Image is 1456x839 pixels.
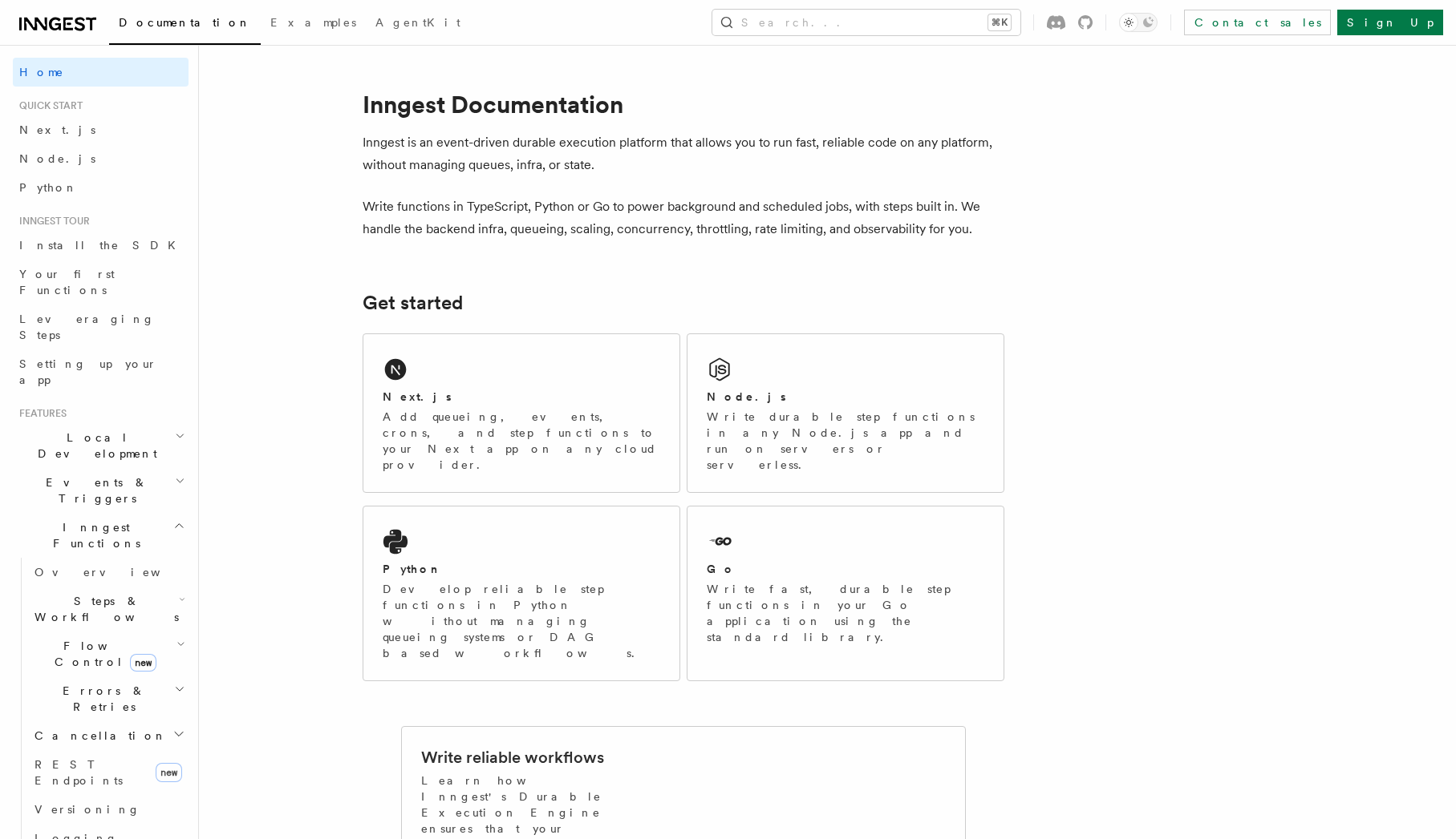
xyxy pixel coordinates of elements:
h2: Write reliable workflows [421,746,604,768]
a: Home [13,58,189,87]
a: Your first Functions [13,260,189,305]
p: Inngest is an event-driven durable execution platform that allows you to run fast, reliable code ... [363,131,1004,176]
a: AgentKit [366,5,470,43]
h1: Inngest Documentation [363,90,1004,119]
span: Setting up your app [19,357,157,386]
a: Contact sales [1184,10,1331,35]
span: Leveraging Steps [19,313,155,341]
a: Python [13,173,189,202]
h2: Go [707,561,736,577]
p: Write fast, durable step functions in your Go application using the standard library. [707,581,984,645]
h2: Python [383,561,442,577]
p: Develop reliable step functions in Python without managing queueing systems or DAG based workflows. [383,581,660,661]
a: Install the SDK [13,231,189,260]
h2: Next.js [383,389,452,405]
button: Search...⌘K [712,10,1020,35]
span: Steps & Workflows [28,593,179,625]
button: Cancellation [28,721,189,750]
span: Your first Functions [19,268,115,296]
span: REST Endpoints [34,758,123,787]
a: Get started [363,292,463,314]
a: Examples [261,5,366,43]
a: REST Endpointsnew [28,750,189,795]
p: Write functions in TypeScript, Python or Go to power background and scheduled jobs, with steps bu... [363,196,1004,240]
span: Cancellation [28,728,167,744]
span: Python [19,181,78,194]
kbd: ⌘K [988,14,1011,30]
button: Flow Controlnew [28,631,189,676]
span: Events & Triggers [13,474,175,506]
p: Write durable step functions in any Node.js app and run on servers or serverless. [707,409,984,473]
a: Versioning [28,795,189,824]
span: new [130,654,156,672]
a: Sign Up [1337,10,1443,35]
button: Steps & Workflows [28,587,189,631]
button: Toggle dark mode [1119,13,1158,32]
span: Versioning [34,803,140,816]
a: Next.js [13,115,189,144]
span: Features [13,407,67,420]
span: Node.js [19,152,95,165]
span: Errors & Retries [28,683,174,715]
span: new [156,763,182,782]
span: Home [19,64,64,80]
button: Inngest Functions [13,513,189,558]
p: Add queueing, events, crons, and step functions to your Next app on any cloud provider. [383,409,660,473]
span: Inngest Functions [13,519,173,551]
button: Events & Triggers [13,468,189,513]
a: Node.js [13,144,189,173]
span: AgentKit [375,16,460,29]
h2: Node.js [707,389,786,405]
button: Local Development [13,423,189,468]
a: GoWrite fast, durable step functions in your Go application using the standard library. [687,506,1004,681]
span: Quick start [13,99,83,112]
span: Next.js [19,123,95,136]
a: Overview [28,558,189,587]
span: Overview [34,566,200,579]
span: Documentation [119,16,251,29]
span: Install the SDK [19,239,185,252]
a: Next.jsAdd queueing, events, crons, and step functions to your Next app on any cloud provider. [363,333,680,493]
a: PythonDevelop reliable step functions in Python without managing queueing systems or DAG based wo... [363,506,680,681]
button: Errors & Retries [28,676,189,721]
a: Documentation [109,5,261,45]
span: Flow Control [28,638,176,670]
span: Inngest tour [13,215,90,228]
a: Node.jsWrite durable step functions in any Node.js app and run on servers or serverless. [687,333,1004,493]
a: Setting up your app [13,349,189,394]
a: Leveraging Steps [13,305,189,349]
span: Local Development [13,430,175,462]
span: Examples [270,16,356,29]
